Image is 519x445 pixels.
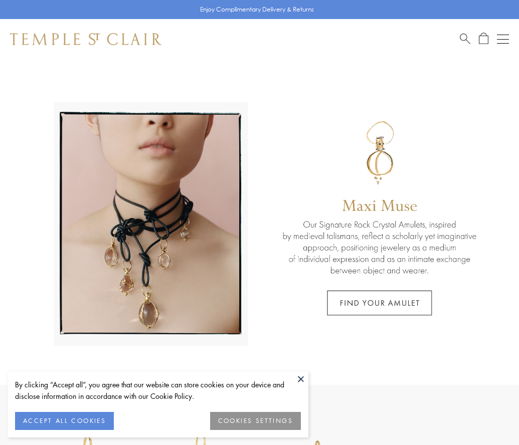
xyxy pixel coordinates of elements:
div: By clicking “Accept all”, you agree that our website can store cookies on your device and disclos... [15,379,301,402]
p: Enjoy Complimentary Delivery & Returns [200,5,314,15]
button: COOKIES SETTINGS [210,412,301,430]
button: ACCEPT ALL COOKIES [15,412,114,430]
img: Temple St. Clair [10,33,161,45]
a: Search [460,33,470,45]
button: Open navigation [497,33,509,45]
a: Open Shopping Bag [479,33,488,45]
